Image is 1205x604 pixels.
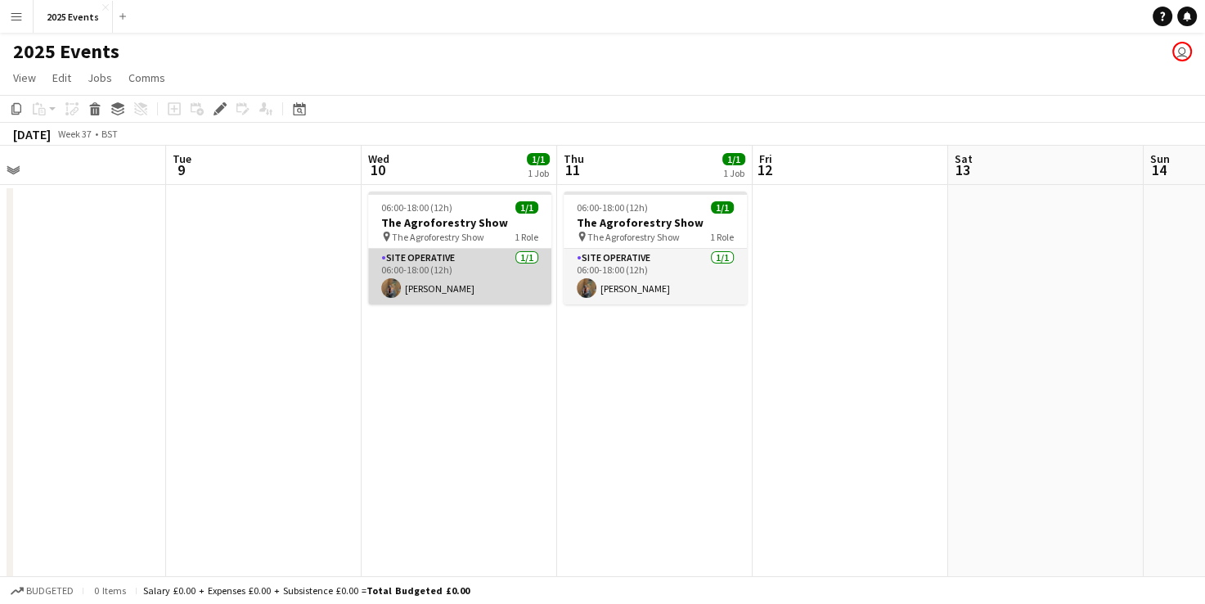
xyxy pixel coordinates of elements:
h3: The Agroforestry Show [564,215,747,230]
span: 06:00-18:00 (12h) [381,201,452,214]
span: Total Budgeted £0.00 [366,584,470,597]
button: 2025 Events [34,1,113,33]
div: 1 Job [528,167,549,179]
span: The Agroforestry Show [587,231,680,243]
span: 13 [952,160,973,179]
span: Edit [52,70,71,85]
span: 06:00-18:00 (12h) [577,201,648,214]
span: 10 [366,160,389,179]
span: Fri [759,151,772,166]
span: Wed [368,151,389,166]
div: Salary £0.00 + Expenses £0.00 + Subsistence £0.00 = [143,584,470,597]
span: Comms [128,70,165,85]
a: View [7,67,43,88]
span: Budgeted [26,585,74,597]
span: Thu [564,151,584,166]
app-card-role: Site Operative1/106:00-18:00 (12h)[PERSON_NAME] [564,249,747,304]
div: 1 Job [723,167,744,179]
h1: 2025 Events [13,39,119,64]
button: Budgeted [8,582,76,600]
app-job-card: 06:00-18:00 (12h)1/1The Agroforestry Show The Agroforestry Show1 RoleSite Operative1/106:00-18:00... [368,192,551,304]
span: 14 [1148,160,1170,179]
app-job-card: 06:00-18:00 (12h)1/1The Agroforestry Show The Agroforestry Show1 RoleSite Operative1/106:00-18:00... [564,192,747,304]
span: 1 Role [710,231,734,243]
span: 11 [561,160,584,179]
span: 9 [170,160,191,179]
span: 1/1 [527,153,550,165]
h3: The Agroforestry Show [368,215,551,230]
span: View [13,70,36,85]
a: Jobs [81,67,119,88]
span: 1/1 [722,153,745,165]
a: Comms [122,67,172,88]
span: Sun [1150,151,1170,166]
span: The Agroforestry Show [392,231,484,243]
span: 0 items [90,584,129,597]
app-card-role: Site Operative1/106:00-18:00 (12h)[PERSON_NAME] [368,249,551,304]
div: BST [101,128,118,140]
app-user-avatar: Olivia Gill [1172,42,1192,61]
span: Tue [173,151,191,166]
span: Week 37 [54,128,95,140]
span: Sat [955,151,973,166]
span: Jobs [88,70,112,85]
span: 1/1 [515,201,538,214]
span: 1/1 [711,201,734,214]
a: Edit [46,67,78,88]
div: [DATE] [13,126,51,142]
span: 12 [757,160,772,179]
span: 1 Role [515,231,538,243]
